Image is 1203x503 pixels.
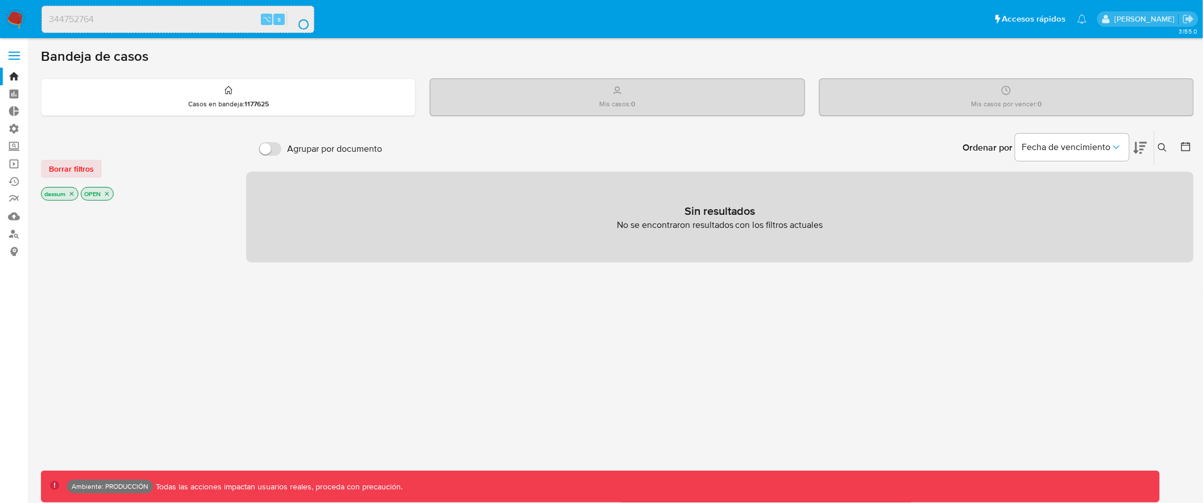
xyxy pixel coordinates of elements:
span: ⌥ [263,14,271,24]
input: Buscar usuario o caso... [42,12,314,27]
a: Notificaciones [1077,14,1087,24]
p: diego.assum@mercadolibre.com [1114,14,1179,24]
p: Ambiente: PRODUCCIÓN [72,484,148,489]
p: Todas las acciones impactan usuarios reales, proceda con precaución. [153,481,403,492]
span: Accesos rápidos [1002,13,1066,25]
span: s [277,14,281,24]
button: search-icon [287,11,310,27]
a: Salir [1183,13,1194,25]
